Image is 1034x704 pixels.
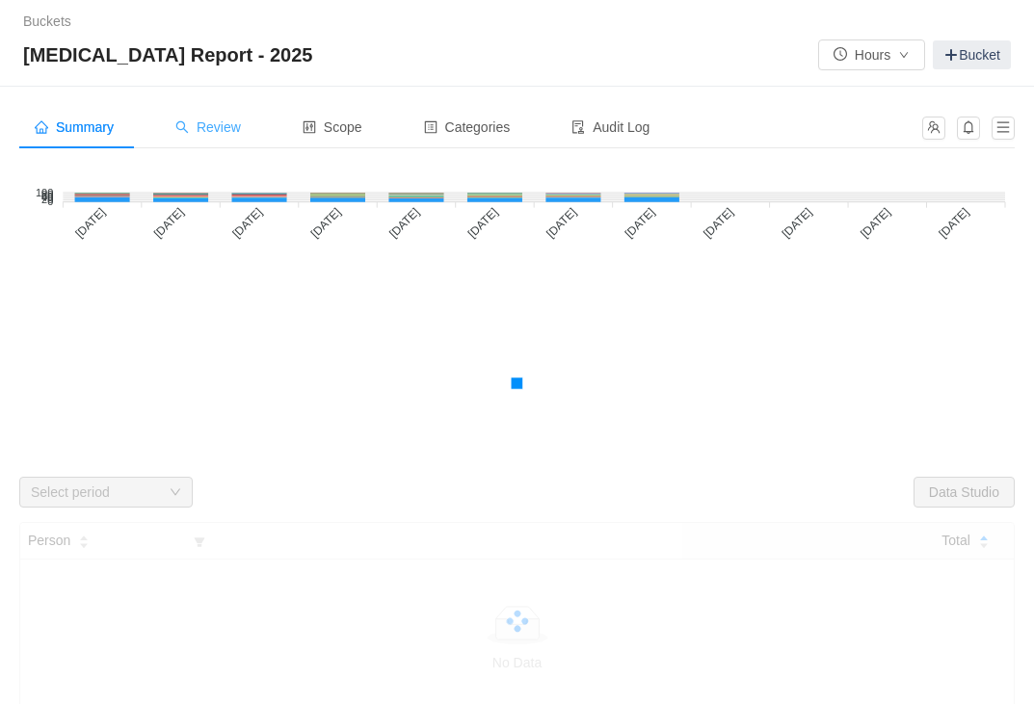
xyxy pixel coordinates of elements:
tspan: [DATE] [386,205,422,241]
button: icon: team [922,117,945,140]
tspan: 80 [41,189,53,200]
i: icon: control [303,120,316,134]
button: icon: menu [992,117,1015,140]
tspan: [DATE] [780,205,815,241]
tspan: [DATE] [701,205,736,241]
tspan: 40 [41,192,53,203]
a: Buckets [23,13,71,29]
tspan: [DATE] [229,205,265,241]
span: Audit Log [571,119,650,135]
span: Summary [35,119,114,135]
tspan: [DATE] [858,205,893,241]
button: icon: clock-circleHoursicon: down [818,39,925,70]
tspan: [DATE] [465,205,501,241]
i: icon: home [35,120,48,134]
a: Bucket [933,40,1011,69]
tspan: [DATE] [151,205,187,241]
tspan: [DATE] [544,205,579,241]
div: Select period [31,482,160,502]
i: icon: profile [424,120,437,134]
span: [MEDICAL_DATA] Report - 2025 [23,39,324,70]
button: icon: bell [957,117,980,140]
i: icon: search [175,120,189,134]
tspan: 100 [36,187,53,198]
tspan: 20 [41,194,53,205]
tspan: [DATE] [623,205,658,241]
i: icon: audit [571,120,585,134]
tspan: 60 [41,191,53,202]
tspan: [DATE] [937,205,972,241]
tspan: [DATE] [308,205,344,241]
tspan: 0 [47,196,53,207]
span: Categories [424,119,511,135]
i: icon: down [170,486,181,500]
tspan: [DATE] [72,205,108,241]
span: Scope [303,119,362,135]
span: Review [175,119,241,135]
